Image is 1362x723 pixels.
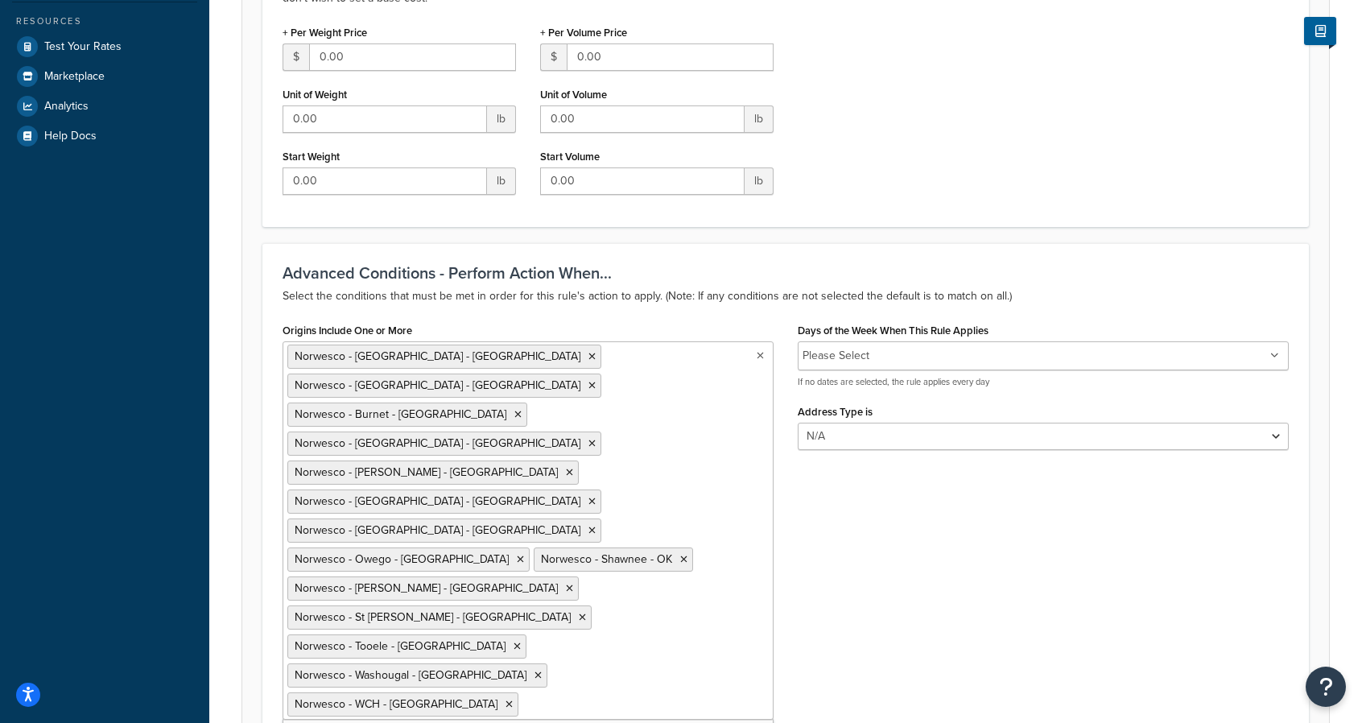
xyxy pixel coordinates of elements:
[283,43,309,71] span: $
[295,551,509,568] span: Norwesco - Owego - [GEOGRAPHIC_DATA]
[295,493,580,510] span: Norwesco - [GEOGRAPHIC_DATA] - [GEOGRAPHIC_DATA]
[295,464,558,481] span: Norwesco - [PERSON_NAME] - [GEOGRAPHIC_DATA]
[12,122,197,151] a: Help Docs
[803,345,869,367] li: Please Select
[295,580,558,597] span: Norwesco - [PERSON_NAME] - [GEOGRAPHIC_DATA]
[487,167,516,195] span: lb
[12,14,197,28] div: Resources
[12,62,197,91] a: Marketplace
[295,377,580,394] span: Norwesco - [GEOGRAPHIC_DATA] - [GEOGRAPHIC_DATA]
[295,638,506,655] span: Norwesco - Tooele - [GEOGRAPHIC_DATA]
[540,27,627,39] label: + Per Volume Price
[295,522,580,539] span: Norwesco - [GEOGRAPHIC_DATA] - [GEOGRAPHIC_DATA]
[283,151,340,163] label: Start Weight
[295,667,526,684] span: Norwesco - Washougal - [GEOGRAPHIC_DATA]
[44,40,122,54] span: Test Your Rates
[283,287,1289,306] p: Select the conditions that must be met in order for this rule's action to apply. (Note: If any co...
[487,105,516,133] span: lb
[283,27,367,39] label: + Per Weight Price
[798,376,1289,388] p: If no dates are selected, the rule applies every day
[283,264,1289,282] h3: Advanced Conditions - Perform Action When...
[540,151,600,163] label: Start Volume
[283,324,412,337] label: Origins Include One or More
[295,406,506,423] span: Norwesco - Burnet - [GEOGRAPHIC_DATA]
[44,130,97,143] span: Help Docs
[295,609,571,626] span: Norwesco - St [PERSON_NAME] - [GEOGRAPHIC_DATA]
[12,32,197,61] a: Test Your Rates
[12,92,197,121] a: Analytics
[1304,17,1336,45] button: Show Help Docs
[44,100,89,114] span: Analytics
[745,105,774,133] span: lb
[1306,667,1346,707] button: Open Resource Center
[745,167,774,195] span: lb
[540,89,607,101] label: Unit of Volume
[44,70,105,84] span: Marketplace
[295,348,580,365] span: Norwesco - [GEOGRAPHIC_DATA] - [GEOGRAPHIC_DATA]
[283,89,347,101] label: Unit of Weight
[540,43,567,71] span: $
[295,435,580,452] span: Norwesco - [GEOGRAPHIC_DATA] - [GEOGRAPHIC_DATA]
[798,324,988,337] label: Days of the Week When This Rule Applies
[798,406,873,418] label: Address Type is
[541,551,672,568] span: Norwesco - Shawnee - OK
[295,696,497,713] span: Norwesco - WCH - [GEOGRAPHIC_DATA]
